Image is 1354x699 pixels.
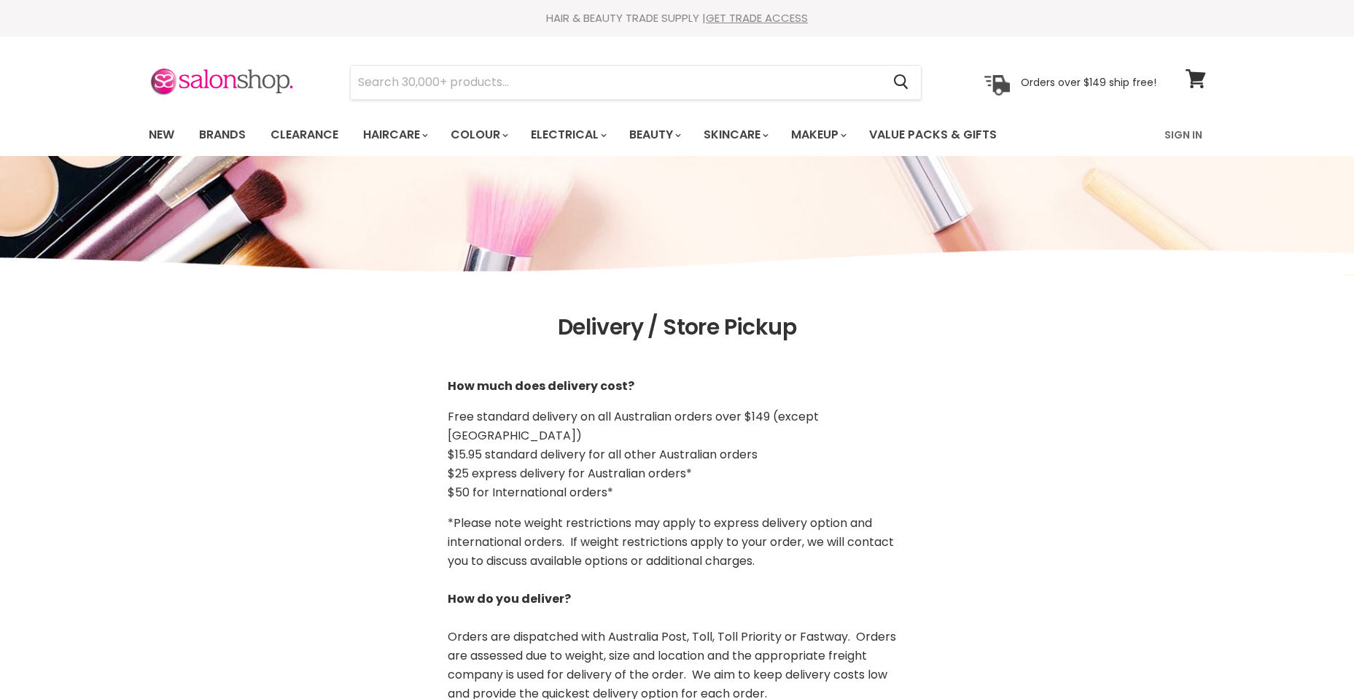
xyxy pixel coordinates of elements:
[352,120,437,150] a: Haircare
[706,10,808,26] a: GET TRADE ACCESS
[149,315,1206,340] h1: Delivery / Store Pickup
[448,446,758,463] span: $15.95 standard delivery for all other Australian orders
[1156,120,1211,150] a: Sign In
[448,378,634,394] strong: How much does delivery cost?
[618,120,690,150] a: Beauty
[351,66,882,99] input: Search
[780,120,855,150] a: Makeup
[448,408,819,444] span: Free standard delivery on all Australian orders over $149 (except [GEOGRAPHIC_DATA])
[138,114,1082,156] ul: Main menu
[858,120,1008,150] a: Value Packs & Gifts
[882,66,921,99] button: Search
[448,515,894,569] span: *Please note weight restrictions may apply to express delivery option and international orders. I...
[520,120,615,150] a: Electrical
[448,465,692,482] span: $25 express delivery for Australian orders*
[440,120,517,150] a: Colour
[188,120,257,150] a: Brands
[350,65,922,100] form: Product
[131,114,1224,156] nav: Main
[131,11,1224,26] div: HAIR & BEAUTY TRADE SUPPLY |
[693,120,777,150] a: Skincare
[448,484,613,501] span: $50 for International orders*
[1021,75,1156,88] p: Orders over $149 ship free!
[448,590,571,607] b: How do you deliver?
[138,120,185,150] a: New
[260,120,349,150] a: Clearance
